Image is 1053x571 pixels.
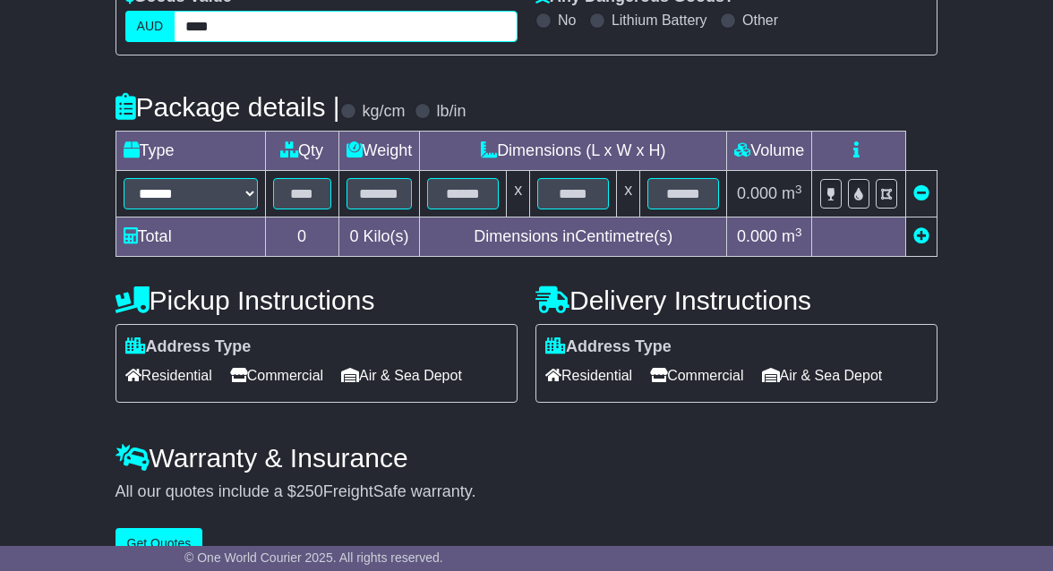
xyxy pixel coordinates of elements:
span: Commercial [230,362,323,389]
td: x [617,171,640,217]
span: 250 [296,482,323,500]
label: Address Type [545,337,672,357]
span: 0.000 [737,227,777,245]
h4: Pickup Instructions [116,285,518,315]
span: Air & Sea Depot [762,362,883,389]
label: Lithium Battery [612,12,707,29]
label: No [558,12,576,29]
h4: Warranty & Insurance [116,443,938,473]
h4: Package details | [116,92,340,122]
span: 0.000 [737,184,777,202]
label: lb/in [437,102,467,122]
label: Address Type [125,337,252,357]
sup: 3 [795,226,802,239]
td: x [507,171,530,217]
sup: 3 [795,183,802,196]
a: Add new item [913,227,929,245]
td: Kilo(s) [338,217,420,257]
td: Qty [265,132,338,171]
span: m [782,184,802,202]
span: Residential [125,362,212,389]
span: 0 [349,227,358,245]
button: Get Quotes [116,528,203,559]
h4: Delivery Instructions [535,285,937,315]
span: © One World Courier 2025. All rights reserved. [184,550,443,565]
td: Dimensions in Centimetre(s) [420,217,727,257]
span: Commercial [650,362,743,389]
div: All our quotes include a $ FreightSafe warranty. [116,482,938,502]
td: 0 [265,217,338,257]
td: Weight [338,132,420,171]
td: Dimensions (L x W x H) [420,132,727,171]
label: kg/cm [363,102,406,122]
span: Residential [545,362,632,389]
span: Air & Sea Depot [341,362,462,389]
td: Type [116,132,265,171]
td: Total [116,217,265,257]
label: AUD [125,11,175,42]
label: Other [742,12,778,29]
a: Remove this item [913,184,929,202]
td: Volume [727,132,812,171]
span: m [782,227,802,245]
